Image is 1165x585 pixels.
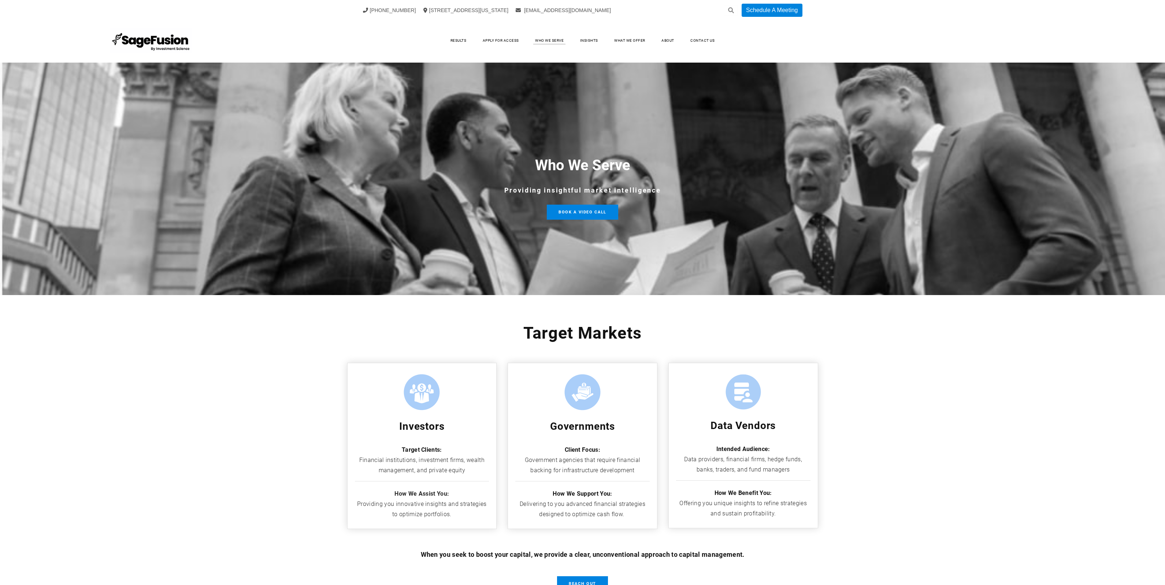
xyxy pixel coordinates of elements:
[394,490,449,497] font: How We Assist You:
[565,446,600,453] font: Client Focus:
[402,446,442,453] font: Target Clients:
[357,500,486,518] font: Providing you innovative insights and strategies to optimize portfolios.
[654,35,682,46] a: About
[679,500,807,517] font: Offering you unique insights to refine strategies and sustain profitability.
[399,420,445,432] strong: Investors
[515,489,650,519] div: ​ ​
[726,374,761,410] img: Picture
[525,457,640,474] font: Government agencies that require financial backing for infrastructure development
[475,35,526,46] a: Apply for Access
[110,28,192,53] img: SageFusion | Intelligent Investment Management
[359,457,485,474] font: Financial institutions, investment firms, wealth management, and private equity
[421,551,745,558] font: When you seek to boost your capital, we provide a clear, unconventional approach to capital manag...
[710,420,776,432] strong: Data Vendors
[535,157,630,174] font: Who We Serve
[547,205,618,220] a: book a video call
[443,35,474,46] a: Results
[715,489,772,496] font: How We Benefit You:
[363,7,416,13] a: [PHONE_NUMBER]
[528,35,571,46] a: Who We Serve
[347,326,818,340] h2: Target Markets
[607,35,653,46] a: What We Offer
[564,374,601,410] img: Picture
[742,4,802,17] a: Schedule A Meeting
[516,7,611,13] a: [EMAIL_ADDRESS][DOMAIN_NAME]
[716,446,770,452] font: Intended Audience:
[520,500,645,518] font: Delivering to you advanced financial strategies designed to optimize cash flow.
[504,186,661,194] span: Providing insightful market intelligence
[683,35,722,46] a: Contact Us
[553,490,612,497] font: How We Support You:
[404,374,440,410] img: Picture
[684,456,802,473] font: Data providers, financial firms, hedge funds, banks, traders, and fund managers
[423,7,509,13] a: [STREET_ADDRESS][US_STATE]
[550,420,615,432] strong: Governments
[347,303,818,324] div: ​
[573,35,605,46] a: Insights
